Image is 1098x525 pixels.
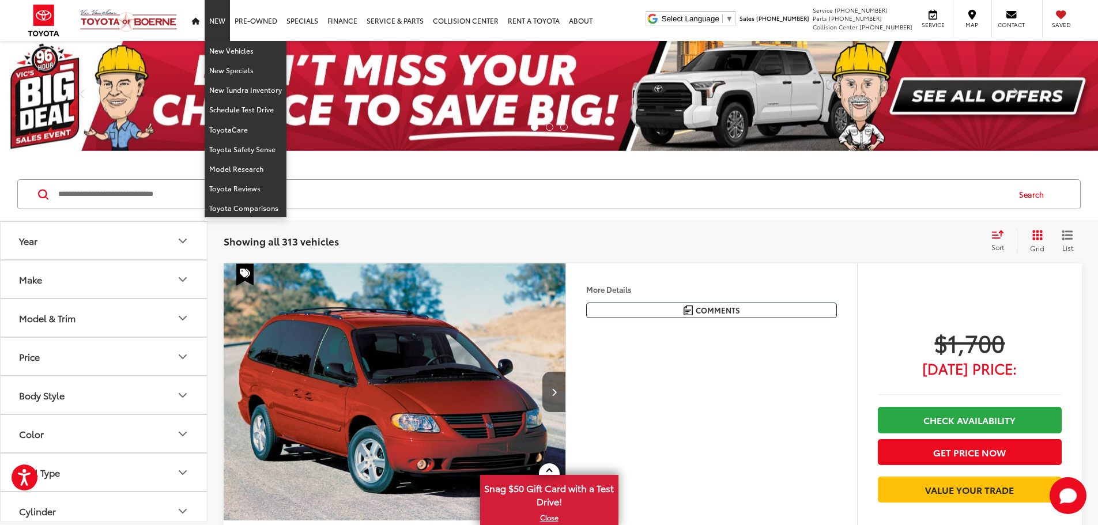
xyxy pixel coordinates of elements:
[176,273,190,286] div: Make
[205,41,286,61] a: New Vehicles
[586,303,837,318] button: Comments
[205,159,286,179] a: Model Research
[176,388,190,402] div: Body Style
[481,476,617,511] span: Snag $50 Gift Card with a Test Drive!
[739,14,754,22] span: Sales
[176,504,190,518] div: Cylinder
[959,21,984,29] span: Map
[1017,229,1053,252] button: Grid View
[205,139,286,159] a: Toyota Safety Sense
[223,263,567,521] img: 2006 Dodge Grand Caravan SXT
[80,9,178,32] img: Vic Vaughan Toyota of Boerne
[236,263,254,285] span: Special
[1062,243,1073,252] span: List
[1,299,208,337] button: Model & TrimModel & Trim
[986,229,1017,252] button: Select sort value
[542,372,565,412] button: Next image
[19,467,60,478] div: Fuel Type
[756,14,809,22] span: [PHONE_NUMBER]
[19,428,44,439] div: Color
[878,477,1062,503] a: Value Your Trade
[1,222,208,259] button: YearYear
[829,14,882,22] span: [PHONE_NUMBER]
[205,179,286,198] a: Toyota Reviews
[19,505,56,516] div: Cylinder
[1030,243,1044,253] span: Grid
[19,390,65,401] div: Body Style
[176,466,190,479] div: Fuel Type
[662,14,719,23] span: Select Language
[19,312,76,323] div: Model & Trim
[835,6,888,14] span: [PHONE_NUMBER]
[1048,21,1074,29] span: Saved
[224,234,339,248] span: Showing all 313 vehicles
[1,454,208,491] button: Fuel TypeFuel Type
[878,407,1062,433] a: Check Availability
[223,263,567,520] a: 2006 Dodge Grand Caravan SXT2006 Dodge Grand Caravan SXT2006 Dodge Grand Caravan SXT2006 Dodge Gr...
[19,351,40,362] div: Price
[176,427,190,441] div: Color
[1050,477,1086,514] button: Toggle Chat Window
[176,311,190,325] div: Model & Trim
[19,274,42,285] div: Make
[859,22,912,31] span: [PHONE_NUMBER]
[1053,229,1082,252] button: List View
[920,21,946,29] span: Service
[684,305,693,315] img: Comments
[878,362,1062,374] span: [DATE] Price:
[1,376,208,414] button: Body StyleBody Style
[205,120,286,139] a: ToyotaCare
[205,100,286,119] a: Schedule Test Drive
[57,180,1008,208] input: Search by Make, Model, or Keyword
[813,14,827,22] span: Parts
[205,80,286,100] a: New Tundra Inventory
[176,234,190,248] div: Year
[813,6,833,14] span: Service
[813,22,858,31] span: Collision Center
[998,21,1025,29] span: Contact
[726,14,733,23] span: ▼
[205,61,286,80] a: New Specials
[991,242,1004,252] span: Sort
[1,338,208,375] button: PricePrice
[1,260,208,298] button: MakeMake
[878,439,1062,465] button: Get Price Now
[696,305,740,316] span: Comments
[586,285,837,293] h4: More Details
[662,14,733,23] a: Select Language​
[1,415,208,452] button: ColorColor
[19,235,37,246] div: Year
[205,198,286,217] a: Toyota Comparisons
[722,14,723,23] span: ​
[1008,180,1061,209] button: Search
[1050,477,1086,514] svg: Start Chat
[878,328,1062,357] span: $1,700
[223,263,567,520] div: 2006 Dodge Grand Caravan SXT 0
[176,350,190,364] div: Price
